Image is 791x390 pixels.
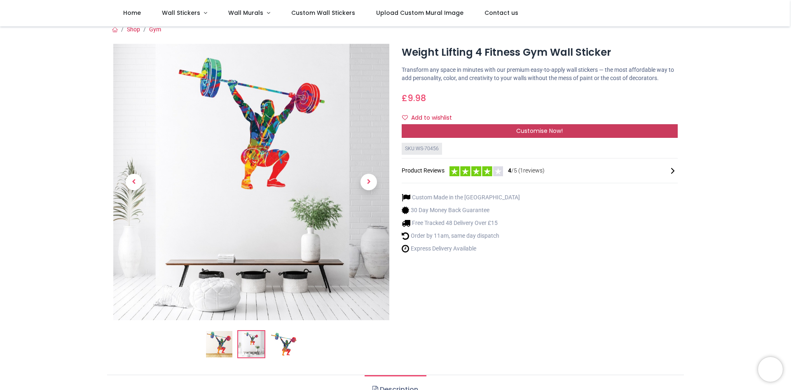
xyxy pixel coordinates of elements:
[162,9,200,17] span: Wall Stickers
[113,44,389,320] img: WS-70456-02
[402,143,442,155] div: SKU: WS-70456
[402,244,520,253] li: Express Delivery Available
[238,331,264,357] img: WS-70456-02
[402,115,408,121] i: Add to wishlist
[402,206,520,215] li: 30 Day Money Back Guarantee
[123,9,141,17] span: Home
[402,232,520,240] li: Order by 11am, same day dispatch
[348,85,389,279] a: Next
[402,66,678,82] p: Transform any space in minutes with our premium easy-to-apply wall stickers — the most affordable...
[484,9,518,17] span: Contact us
[508,167,511,174] span: 4
[516,127,563,135] span: Customise Now!
[149,26,161,33] a: Gym
[360,174,377,190] span: Next
[402,165,678,176] div: Product Reviews
[270,331,297,357] img: WS-70456-03
[127,26,140,33] a: Shop
[407,92,426,104] span: 9.98
[291,9,355,17] span: Custom Wall Stickers
[402,45,678,59] h1: Weight Lifting 4 Fitness Gym Wall Sticker
[508,167,545,175] span: /5 ( 1 reviews)
[402,219,520,227] li: Free Tracked 48 Delivery Over £15
[402,193,520,202] li: Custom Made in the [GEOGRAPHIC_DATA]
[402,111,459,125] button: Add to wishlistAdd to wishlist
[758,357,783,382] iframe: Brevo live chat
[206,331,232,357] img: Weight Lifting 4 Fitness Gym Wall Sticker
[228,9,263,17] span: Wall Murals
[113,85,154,279] a: Previous
[126,174,142,190] span: Previous
[376,9,463,17] span: Upload Custom Mural Image
[402,92,426,104] span: £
